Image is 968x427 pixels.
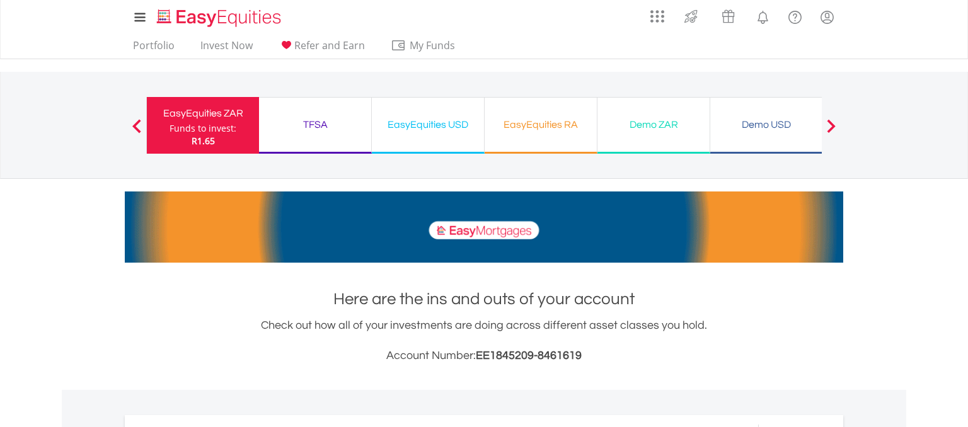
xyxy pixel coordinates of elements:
[274,39,370,59] a: Refer and Earn
[125,317,843,365] div: Check out how all of your investments are doing across different asset classes you hold.
[492,116,589,134] div: EasyEquities RA
[718,6,739,26] img: vouchers-v2.svg
[192,135,215,147] span: R1.65
[128,39,180,59] a: Portfolio
[391,37,473,54] span: My Funds
[811,3,843,31] a: My Profile
[379,116,476,134] div: EasyEquities USD
[605,116,702,134] div: Demo ZAR
[779,3,811,28] a: FAQ's and Support
[294,38,365,52] span: Refer and Earn
[125,191,843,263] img: EasyMortage Promotion Banner
[747,3,779,28] a: Notifications
[154,105,251,122] div: EasyEquities ZAR
[125,288,843,310] h1: Here are the ins and outs of your account
[476,350,582,362] span: EE1845209-8461619
[267,116,364,134] div: TFSA
[154,8,286,28] img: EasyEquities_Logo.png
[718,116,815,134] div: Demo USD
[125,347,843,365] h3: Account Number:
[152,3,286,28] a: Home page
[170,122,236,135] div: Funds to invest:
[195,39,258,59] a: Invest Now
[710,3,747,26] a: Vouchers
[124,125,149,138] button: Previous
[681,6,701,26] img: thrive-v2.svg
[650,9,664,23] img: grid-menu-icon.svg
[642,3,672,23] a: AppsGrid
[819,125,844,138] button: Next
